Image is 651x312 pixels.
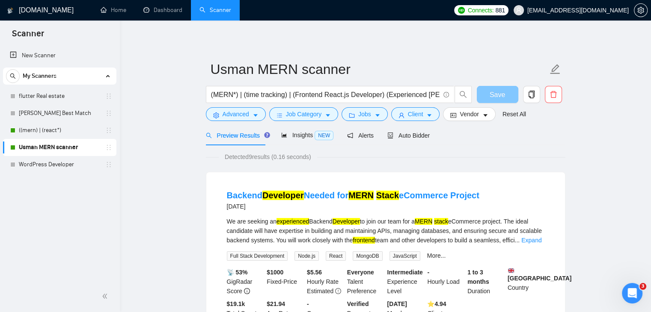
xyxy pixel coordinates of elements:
[506,268,546,296] div: Country
[244,288,250,294] span: info-circle
[326,251,346,261] span: React
[199,6,231,14] a: searchScanner
[213,112,219,118] span: setting
[516,7,522,13] span: user
[387,132,393,138] span: robot
[521,237,541,244] a: Expand
[225,268,265,296] div: GigRadar Score
[389,251,420,261] span: JavaScript
[267,300,285,307] b: $21.94
[307,300,309,307] b: -
[490,89,505,100] span: Save
[634,3,648,17] button: setting
[387,300,407,307] b: [DATE]
[143,6,182,14] a: dashboardDashboard
[434,218,448,225] mark: stack
[294,251,319,261] span: Node.js
[315,131,333,140] span: NEW
[206,132,212,138] span: search
[276,218,309,225] mark: experienced
[305,268,345,296] div: Hourly Rate
[458,7,465,14] img: upwork-logo.png
[227,251,288,261] span: Full Stack Development
[19,105,100,122] a: [PERSON_NAME] Best Match
[227,191,479,200] a: BackendDeveloperNeeded forMERN StackeCommerce Project
[265,268,305,296] div: Fixed-Price
[348,191,374,200] mark: MERN
[523,91,540,98] span: copy
[342,107,388,121] button: folderJobscaret-down
[101,6,126,14] a: homeHome
[19,139,100,156] a: Usman MERN scanner
[23,68,56,85] span: My Scanners
[426,112,432,118] span: caret-down
[102,292,110,300] span: double-left
[219,152,317,162] span: Detected 9 results (0.16 seconds)
[408,109,423,119] span: Client
[105,93,112,100] span: holder
[353,237,375,244] mark: frontend
[347,132,374,139] span: Alerts
[545,86,562,103] button: delete
[347,269,374,276] b: Everyone
[347,300,369,307] b: Verified
[227,201,479,212] div: [DATE]
[427,252,446,259] a: More...
[206,107,266,121] button: settingAdvancedcaret-down
[281,132,333,138] span: Insights
[443,92,449,97] span: info-circle
[467,269,489,285] b: 1 to 3 months
[508,268,514,274] img: 🇬🇧
[358,109,371,119] span: Jobs
[391,107,440,121] button: userClientcaret-down
[3,68,116,173] li: My Scanners
[19,88,100,105] a: flutter Real estate
[227,217,544,245] div: We are seeking an Backend to join our team for a eCommerce project. The ideal candidate will have...
[387,269,423,276] b: Intermediate
[425,268,466,296] div: Hourly Load
[276,112,282,118] span: bars
[253,112,259,118] span: caret-down
[466,268,506,296] div: Duration
[639,283,646,290] span: 3
[267,269,283,276] b: $ 1000
[105,161,112,168] span: holder
[398,112,404,118] span: user
[502,109,526,119] a: Reset All
[227,300,245,307] b: $ 19.1k
[508,268,572,282] b: [GEOGRAPHIC_DATA]
[482,112,488,118] span: caret-down
[19,156,100,173] a: WordPress Developer
[622,283,642,303] iframe: Intercom live chat
[634,7,648,14] a: setting
[286,109,321,119] span: Job Category
[223,109,249,119] span: Advanced
[387,132,430,139] span: Auto Bidder
[443,107,495,121] button: idcardVendorcaret-down
[477,86,518,103] button: Save
[347,132,353,138] span: notification
[227,269,248,276] b: 📡 53%
[514,237,520,244] span: ...
[468,6,493,15] span: Connects:
[455,86,472,103] button: search
[349,112,355,118] span: folder
[415,218,432,225] mark: MERN
[460,109,479,119] span: Vendor
[427,269,429,276] b: -
[281,132,287,138] span: area-chart
[262,191,304,200] mark: Developer
[376,191,399,200] mark: Stack
[345,268,386,296] div: Talent Preference
[450,112,456,118] span: idcard
[333,218,360,225] mark: Developer
[10,47,110,64] a: New Scanner
[6,69,20,83] button: search
[325,112,331,118] span: caret-down
[307,288,333,294] span: Estimated
[105,127,112,134] span: holder
[6,73,19,79] span: search
[263,131,271,139] div: Tooltip anchor
[386,268,426,296] div: Experience Level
